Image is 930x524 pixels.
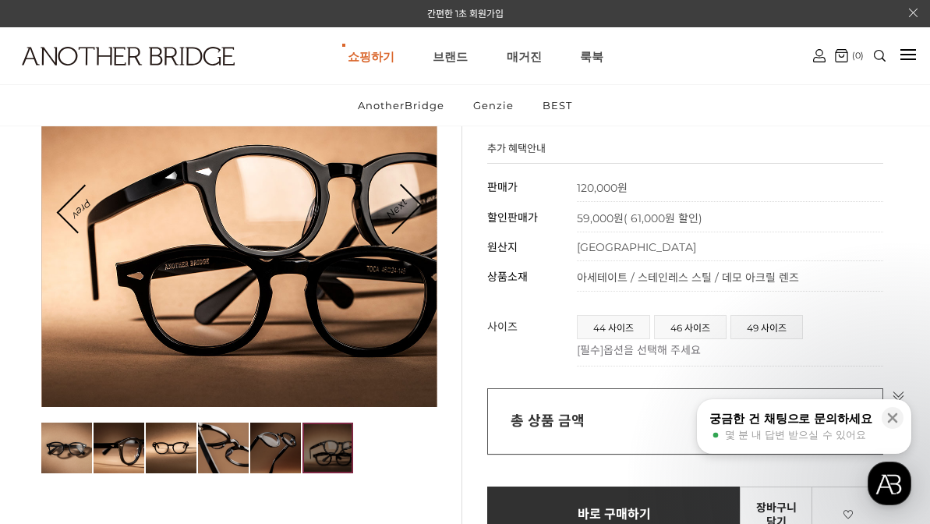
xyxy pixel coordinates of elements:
[848,50,864,61] span: (0)
[577,315,650,339] li: 44 사이즈
[433,28,468,84] a: 브랜드
[730,315,803,339] li: 49 사이즈
[5,395,103,434] a: 홈
[41,423,92,473] img: d8a971c8d4098888606ba367a792ad14.jpg
[731,316,802,338] a: 49 사이즈
[577,271,799,285] span: 아세테이트 / 스테인레스 스틸 / 데모 아크릴 렌즈
[577,211,702,225] span: 59,000원
[241,418,260,430] span: 설정
[58,186,105,232] a: Prev
[580,28,603,84] a: 룩북
[487,307,577,366] th: 사이즈
[487,240,518,254] span: 원산지
[835,49,864,62] a: (0)
[372,185,420,233] a: Next
[578,508,652,522] span: 바로 구매하기
[835,49,848,62] img: cart
[577,342,875,357] p: [필수]
[511,412,585,430] strong: 총 상품 금액
[487,140,546,163] h4: 추가 혜택안내
[487,211,538,225] span: 할인판매가
[577,181,628,195] strong: 120,000원
[427,8,504,19] a: 간편한 1초 회원가입
[487,180,518,194] span: 판매가
[460,85,527,126] a: Genzie
[103,395,201,434] a: 대화
[654,315,727,339] li: 46 사이즈
[143,419,161,431] span: 대화
[603,343,701,357] span: 옵션을 선택해 주세요
[577,240,696,254] span: [GEOGRAPHIC_DATA]
[348,28,394,84] a: 쇼핑하기
[201,395,299,434] a: 설정
[22,47,235,65] img: logo
[578,316,649,338] a: 44 사이즈
[529,85,585,126] a: BEST
[874,50,886,62] img: search
[507,28,542,84] a: 매거진
[49,418,58,430] span: 홈
[655,316,726,338] a: 46 사이즈
[345,85,458,126] a: AnotherBridge
[8,47,147,104] a: logo
[813,49,826,62] img: cart
[487,270,528,284] span: 상품소재
[624,211,702,225] span: ( 61,000원 할인)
